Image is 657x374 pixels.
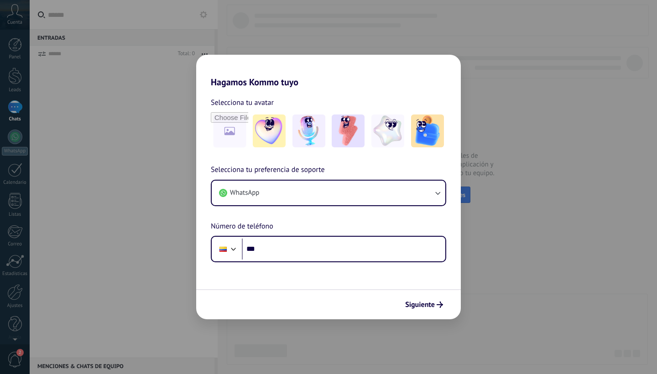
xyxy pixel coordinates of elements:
div: Colombia: + 57 [214,239,232,259]
span: WhatsApp [230,188,259,197]
img: -2.jpeg [292,114,325,147]
img: -1.jpeg [253,114,286,147]
img: -4.jpeg [371,114,404,147]
span: Siguiente [405,301,435,308]
span: Selecciona tu avatar [211,97,274,109]
h2: Hagamos Kommo tuyo [196,55,461,88]
span: Número de teléfono [211,221,273,233]
img: -3.jpeg [332,114,365,147]
span: Selecciona tu preferencia de soporte [211,164,325,176]
button: Siguiente [401,297,447,312]
img: -5.jpeg [411,114,444,147]
button: WhatsApp [212,181,445,205]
